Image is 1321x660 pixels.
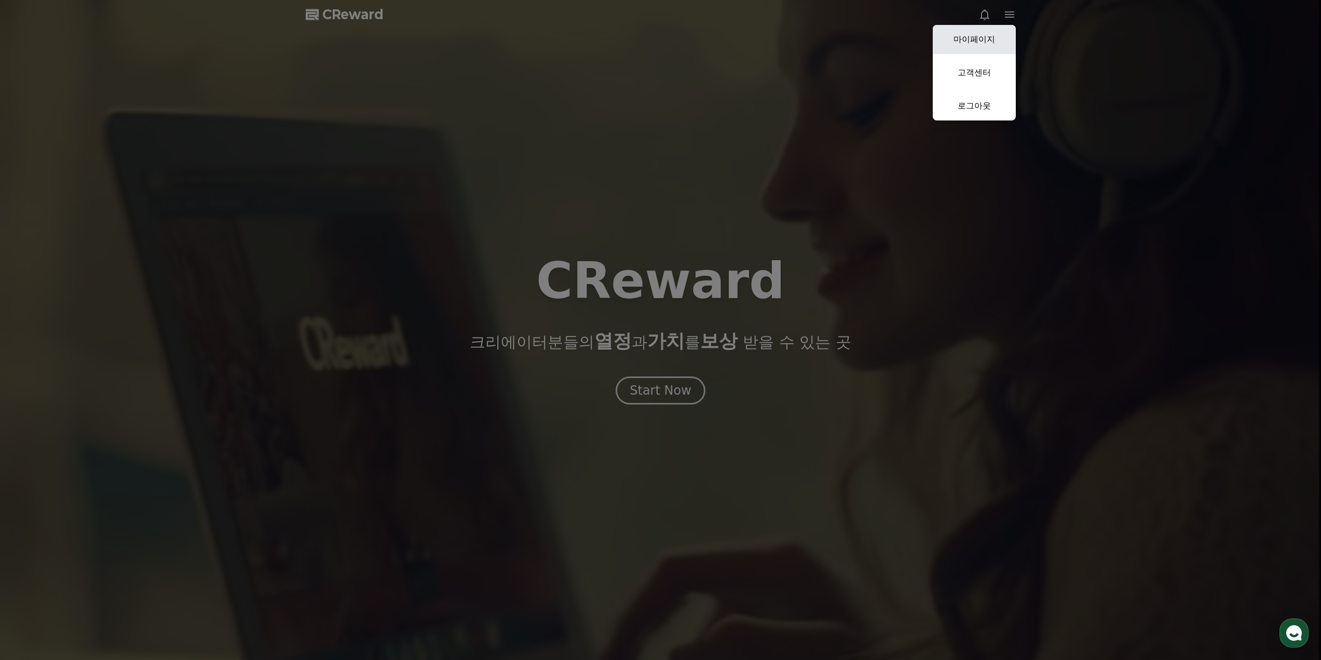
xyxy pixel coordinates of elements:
a: 로그아웃 [933,91,1016,120]
a: 고객센터 [933,58,1016,87]
a: 대화 [69,329,134,355]
button: 마이페이지 고객센터 로그아웃 [933,25,1016,120]
span: 대화 [95,345,107,354]
span: 홈 [33,345,39,353]
a: 설정 [134,329,199,355]
a: 마이페이지 [933,25,1016,54]
span: 설정 [160,345,173,353]
a: 홈 [3,329,69,355]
